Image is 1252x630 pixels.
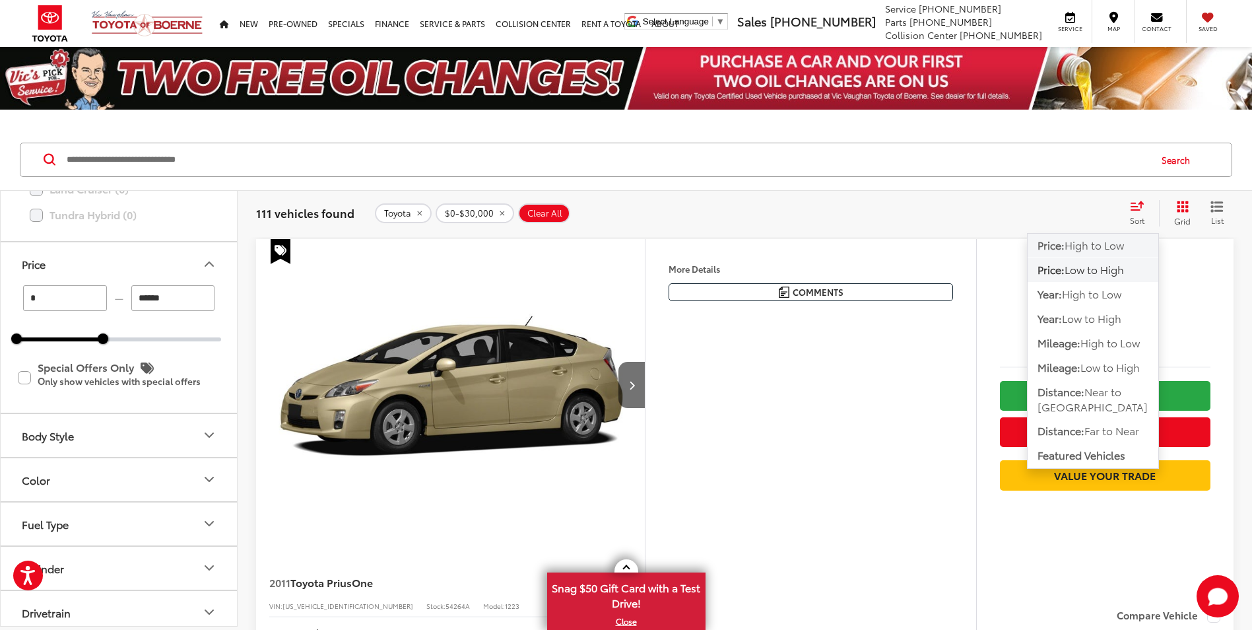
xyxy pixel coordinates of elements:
[1038,237,1065,252] span: Price:
[23,285,107,311] input: minimum Buy price
[375,203,432,223] button: remove Toyota
[1038,423,1084,438] span: Distance:
[201,604,217,620] div: Drivetrain
[1028,419,1158,443] button: Distance:Far to Near
[1000,417,1210,447] button: Get Price Now
[1000,460,1210,490] a: Value Your Trade
[201,516,217,532] div: Fuel Type
[483,601,505,611] span: Model:
[669,283,953,301] button: Comments
[445,208,494,219] span: $0-$30,000
[271,239,290,264] span: Special
[91,10,203,37] img: Vic Vaughan Toyota of Boerne
[518,203,570,223] button: Clear All
[1142,24,1171,33] span: Contact
[1000,291,1210,324] span: $9,200
[1000,381,1210,411] a: Check Availability
[885,15,907,28] span: Parts
[548,574,704,614] span: Snag $50 Gift Card with a Test Drive!
[1193,24,1222,33] span: Saved
[1038,447,1125,462] span: Featured Vehicles
[712,17,713,26] span: ​
[909,15,992,28] span: [PHONE_NUMBER]
[1,414,238,457] button: Body StyleBody Style
[1028,307,1158,331] button: Year:Low to High
[1,242,238,285] button: PricePrice
[1117,610,1220,623] label: Compare Vehicle
[22,562,64,575] div: Cylinder
[1028,444,1158,468] button: Featured Vehicles
[1038,262,1065,277] span: Price:
[269,575,290,590] span: 2011
[201,256,217,272] div: Price
[505,601,519,611] span: 1223
[1,458,238,501] button: ColorColor
[131,285,215,311] input: maximum Buy price
[1028,380,1158,419] button: Distance:Near to [GEOGRAPHIC_DATA]
[1,547,238,590] button: CylinderCylinder
[1038,286,1062,301] span: Year:
[1062,310,1121,326] span: Low to High
[960,28,1042,42] span: [PHONE_NUMBER]
[1099,24,1128,33] span: Map
[1000,330,1210,343] span: [DATE] Price:
[1197,575,1239,617] svg: Start Chat
[793,286,843,298] span: Comments
[282,601,413,611] span: [US_VEHICLE_IDENTIFICATION_NUMBER]
[1130,215,1144,226] span: Sort
[1028,258,1158,282] button: Price:Low to High
[1149,143,1209,176] button: Search
[18,356,220,399] label: Special Offers Only
[1210,215,1224,226] span: List
[426,601,445,611] span: Stock:
[919,2,1001,15] span: [PHONE_NUMBER]
[737,13,767,30] span: Sales
[255,239,646,532] a: 2011 Toyota Prius One2011 Toyota Prius One2011 Toyota Prius One2011 Toyota Prius One
[384,208,411,219] span: Toyota
[1028,234,1158,258] button: Price:High to Low
[1038,384,1084,399] span: Distance:
[885,2,916,15] span: Service
[22,473,50,486] div: Color
[770,13,876,30] span: [PHONE_NUMBER]
[1028,356,1158,380] button: Mileage:Low to High
[201,427,217,443] div: Body Style
[22,429,74,442] div: Body Style
[1062,286,1121,301] span: High to Low
[256,205,354,221] span: 111 vehicles found
[716,17,725,26] span: ▼
[352,575,373,590] span: One
[22,606,71,619] div: Drivetrain
[255,239,646,532] img: 2011 Toyota Prius One
[30,203,208,227] label: Tundra Hybrid (0)
[1197,575,1239,617] button: Toggle Chat Window
[1028,332,1158,355] button: Mileage:High to Low
[1080,335,1140,350] span: High to Low
[779,287,789,298] img: Comments
[1038,384,1148,414] span: Near to [GEOGRAPHIC_DATA]
[269,601,282,611] span: VIN:
[111,293,127,304] span: —
[22,518,69,530] div: Fuel Type
[201,560,217,576] div: Cylinder
[1174,215,1191,227] span: Grid
[1123,200,1159,227] button: Select sort value
[618,362,645,408] button: Next image
[290,575,352,590] span: Toyota Prius
[1065,237,1124,252] span: High to Low
[1,503,238,545] button: Fuel TypeFuel Type
[669,264,953,273] h4: More Details
[1038,335,1080,350] span: Mileage:
[436,203,514,223] button: remove 0-30000
[1038,359,1080,374] span: Mileage:
[1028,283,1158,306] button: Year:High to Low
[201,472,217,487] div: Color
[1084,423,1139,438] span: Far to Near
[1159,200,1201,227] button: Grid View
[527,208,562,219] span: Clear All
[1201,200,1234,227] button: List View
[65,144,1149,176] input: Search by Make, Model, or Keyword
[269,575,586,590] a: 2011Toyota PriusOne
[1065,262,1124,277] span: Low to High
